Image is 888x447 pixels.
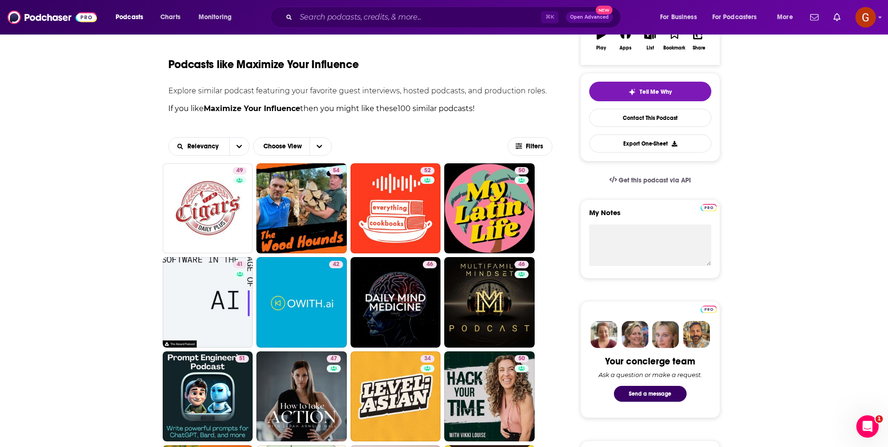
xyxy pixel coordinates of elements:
[256,257,347,348] a: 42
[621,321,648,348] img: Barbara Profile
[187,143,222,150] span: Relevancy
[591,321,618,348] img: Sydney Profile
[647,45,654,51] div: List
[701,306,717,313] img: Podchaser Pro
[253,137,338,156] h2: Choose View
[605,356,695,367] div: Your concierge team
[351,351,441,442] a: 34
[654,10,709,25] button: open menu
[701,204,717,211] img: Podchaser Pro
[351,257,441,348] a: 46
[515,261,529,268] a: 46
[693,45,705,51] div: Share
[855,7,876,28] button: Show profile menu
[596,45,606,51] div: Play
[640,88,672,96] span: Tell Me Why
[160,11,180,24] span: Charts
[163,351,253,442] a: 51
[168,103,553,115] p: If you like then you might like these 100 similar podcasts !
[256,139,310,154] span: Choose View
[589,23,613,56] button: Play
[508,137,552,156] button: Filters
[875,415,883,423] span: 1
[168,86,553,95] p: Explore similar podcast featuring your favorite guest interviews, hosted podcasts, and production...
[526,143,544,150] span: Filters
[235,355,249,363] a: 51
[154,10,186,25] a: Charts
[599,371,702,378] div: Ask a question or make a request.
[589,82,711,101] button: tell me why sparkleTell Me Why
[333,166,339,175] span: 54
[237,260,243,269] span: 41
[518,260,525,269] span: 46
[570,15,609,20] span: Open Advanced
[660,11,697,24] span: For Business
[424,166,431,175] span: 52
[663,45,685,51] div: Bookmark
[327,355,341,363] a: 47
[701,304,717,313] a: Pro website
[856,415,879,438] iframe: Intercom live chat
[256,163,347,254] a: 54
[296,10,541,25] input: Search podcasts, credits, & more...
[256,351,347,442] a: 47
[619,176,691,184] span: Get this podcast via API
[628,88,636,96] img: tell me why sparkle
[638,23,662,56] button: List
[701,203,717,211] a: Pro website
[427,260,433,269] span: 46
[330,354,337,363] span: 47
[830,9,844,25] a: Show notifications dropdown
[116,11,143,24] span: Podcasts
[424,354,431,363] span: 34
[329,261,343,268] a: 42
[652,321,679,348] img: Jules Profile
[239,354,245,363] span: 51
[589,208,711,224] label: My Notes
[420,167,434,175] a: 52
[169,143,230,150] button: open menu
[333,260,339,269] span: 42
[7,8,97,26] img: Podchaser - Follow, Share and Rate Podcasts
[233,167,247,175] a: 49
[777,11,793,24] span: More
[566,12,613,23] button: Open AdvancedNew
[351,163,441,254] a: 52
[602,169,699,192] a: Get this podcast via API
[163,163,253,254] a: 49
[168,57,359,71] h1: Podcasts like Maximize Your Influence
[518,166,525,175] span: 50
[687,23,711,56] button: Share
[683,321,710,348] img: Jon Profile
[204,104,300,113] strong: Maximize Your Influence
[420,355,434,363] a: 34
[109,10,155,25] button: open menu
[168,137,250,156] h2: Choose List sort
[236,166,243,175] span: 49
[712,11,757,24] span: For Podcasters
[620,45,632,51] div: Apps
[199,11,232,24] span: Monitoring
[515,167,529,175] a: 50
[329,167,343,175] a: 54
[614,386,687,402] button: Send a message
[444,257,535,348] a: 46
[253,137,332,156] button: Choose View
[541,11,558,23] span: ⌘ K
[589,134,711,153] button: Export One-Sheet
[192,10,244,25] button: open menu
[515,355,529,363] a: 50
[518,354,525,363] span: 50
[444,351,535,442] a: 50
[589,109,711,127] a: Contact This Podcast
[662,23,687,56] button: Bookmark
[706,10,771,25] button: open menu
[613,23,638,56] button: Apps
[855,7,876,28] img: User Profile
[806,9,822,25] a: Show notifications dropdown
[163,257,253,348] a: 41
[596,6,613,14] span: New
[233,261,247,268] a: 41
[423,261,437,268] a: 46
